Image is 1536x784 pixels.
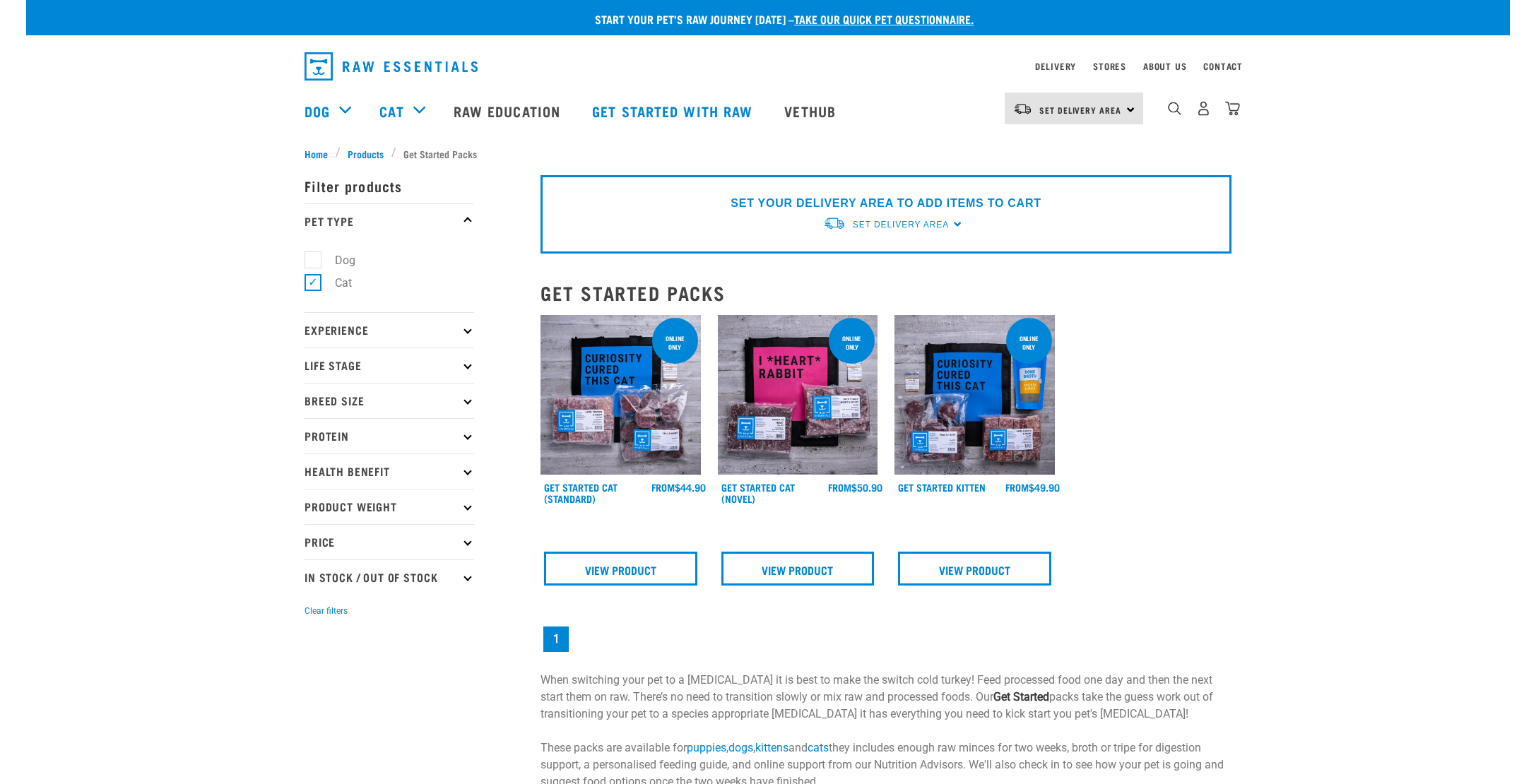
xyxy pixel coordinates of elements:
[348,146,384,161] span: Products
[305,146,336,161] a: Home
[794,16,974,22] a: take our quick pet questionnaire.
[540,282,1231,304] h2: Get Started Packs
[1006,328,1052,357] div: online only
[1225,101,1240,116] img: home-icon@2x.png
[379,100,403,121] a: Cat
[305,203,474,239] p: Pet Type
[1035,64,1076,69] a: Delivery
[540,624,1231,655] nav: pagination
[1005,482,1060,493] div: $49.90
[770,83,853,139] a: Vethub
[1143,64,1186,69] a: About Us
[26,83,1510,139] nav: dropdown navigation
[823,216,846,231] img: van-moving.png
[1093,64,1126,69] a: Stores
[305,146,328,161] span: Home
[728,741,753,754] a: dogs
[829,328,875,357] div: online only
[305,489,474,524] p: Product Weight
[543,626,569,652] a: Page 1
[439,83,578,139] a: Raw Education
[305,524,474,559] p: Price
[808,741,829,754] a: cats
[305,52,478,81] img: Raw Essentials Logo
[341,146,391,161] a: Products
[894,315,1055,475] img: NSP Kitten Update
[305,100,330,121] a: Dog
[898,485,986,489] a: Get Started Kitten
[305,453,474,489] p: Health Benefit
[305,312,474,348] p: Experience
[828,485,851,489] span: FROM
[718,315,878,475] img: Assortment Of Raw Essential Products For Cats Including, Pink And Black Tote Bag With "I *Heart* ...
[312,274,358,292] label: Cat
[293,47,1243,86] nav: dropdown navigation
[853,220,949,230] span: Set Delivery Area
[305,559,474,595] p: In Stock / Out Of Stock
[305,168,474,203] p: Filter products
[721,552,875,586] a: View Product
[37,11,1520,28] p: Start your pet’s raw journey [DATE] –
[1196,101,1211,116] img: user.png
[651,482,706,493] div: $44.90
[1168,102,1181,115] img: home-icon-1@2x.png
[721,485,795,501] a: Get Started Cat (Novel)
[651,485,675,489] span: FROM
[305,348,474,383] p: Life Stage
[755,741,788,754] a: kittens
[305,383,474,418] p: Breed Size
[828,482,882,493] div: $50.90
[305,605,348,617] button: Clear filters
[652,328,698,357] div: online only
[312,251,361,269] label: Dog
[578,83,770,139] a: Get started with Raw
[305,146,1231,161] nav: breadcrumbs
[898,552,1051,586] a: View Product
[1013,102,1032,115] img: van-moving.png
[687,741,726,754] a: puppies
[731,195,1041,212] p: SET YOUR DELIVERY AREA TO ADD ITEMS TO CART
[1005,485,1029,489] span: FROM
[1039,107,1121,112] span: Set Delivery Area
[544,485,618,501] a: Get Started Cat (Standard)
[993,690,1049,703] strong: Get Started
[305,418,474,453] p: Protein
[1203,64,1243,69] a: Contact
[544,552,697,586] a: View Product
[540,315,701,475] img: Assortment Of Raw Essential Products For Cats Including, Blue And Black Tote Bag With "Curiosity ...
